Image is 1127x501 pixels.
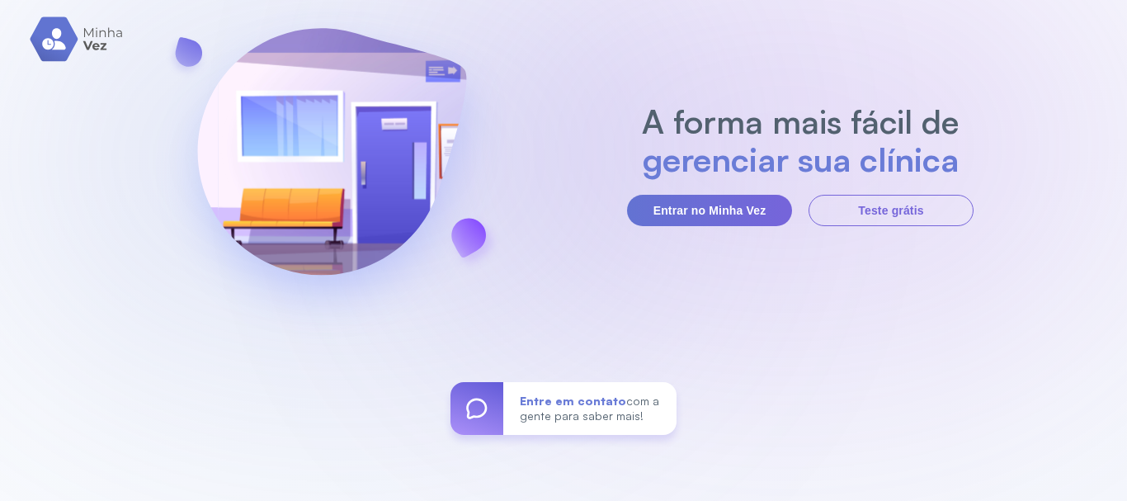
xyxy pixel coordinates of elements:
button: Entrar no Minha Vez [627,195,792,226]
div: com a gente para saber mais! [503,382,677,435]
h2: A forma mais fácil de [634,102,968,140]
img: logo.svg [30,17,125,62]
button: Teste grátis [809,195,974,226]
h2: gerenciar sua clínica [634,140,968,178]
a: Entre em contatocom a gente para saber mais! [450,382,677,435]
span: Entre em contato [520,394,626,408]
